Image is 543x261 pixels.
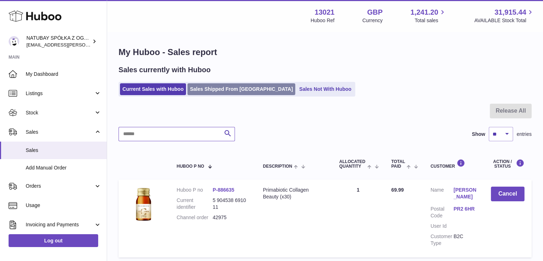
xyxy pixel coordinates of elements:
[26,42,143,48] span: [EMAIL_ADDRESS][PERSON_NAME][DOMAIN_NAME]
[9,36,19,47] img: kacper.antkowski@natubay.pl
[177,187,213,193] dt: Huboo P no
[26,202,101,209] span: Usage
[431,159,477,169] div: Customer
[120,83,186,95] a: Current Sales with Huboo
[472,131,485,138] label: Show
[339,159,366,169] span: ALLOCATED Quantity
[453,233,477,247] dd: B2C
[26,183,94,189] span: Orders
[517,131,532,138] span: entries
[494,8,526,17] span: 31,915.44
[26,90,94,97] span: Listings
[411,8,438,17] span: 1,241.20
[391,159,405,169] span: Total paid
[391,187,404,193] span: 69.99
[177,164,204,169] span: Huboo P no
[263,187,325,200] div: Primabiotic Collagen Beauty (x30)
[474,8,534,24] a: 31,915.44 AVAILABLE Stock Total
[177,197,213,211] dt: Current identifier
[311,17,335,24] div: Huboo Ref
[26,109,94,116] span: Stock
[491,187,524,201] button: Cancel
[119,65,211,75] h2: Sales currently with Huboo
[263,164,292,169] span: Description
[414,17,446,24] span: Total sales
[126,187,161,222] img: 130211698054880.jpg
[177,214,213,221] dt: Channel order
[315,8,335,17] strong: 13021
[332,179,384,257] td: 1
[119,46,532,58] h1: My Huboo - Sales report
[213,187,235,193] a: P-886635
[26,129,94,136] span: Sales
[491,159,524,169] div: Action / Status
[431,206,454,219] dt: Postal Code
[453,187,477,200] a: [PERSON_NAME]
[213,214,249,221] dd: 42975
[453,206,477,212] a: PR2 6HR
[26,71,101,78] span: My Dashboard
[297,83,354,95] a: Sales Not With Huboo
[411,8,447,24] a: 1,241.20 Total sales
[431,233,454,247] dt: Customer Type
[213,197,249,211] dd: 5 904538 691011
[9,234,98,247] a: Log out
[26,147,101,154] span: Sales
[26,35,91,48] div: NATUBAY SPÓŁKA Z OGRANICZONĄ ODPOWIEDZIALNOŚCIĄ
[474,17,534,24] span: AVAILABLE Stock Total
[362,17,383,24] div: Currency
[26,164,101,171] span: Add Manual Order
[187,83,295,95] a: Sales Shipped From [GEOGRAPHIC_DATA]
[26,221,94,228] span: Invoicing and Payments
[431,187,454,202] dt: Name
[431,223,454,230] dt: User Id
[367,8,382,17] strong: GBP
